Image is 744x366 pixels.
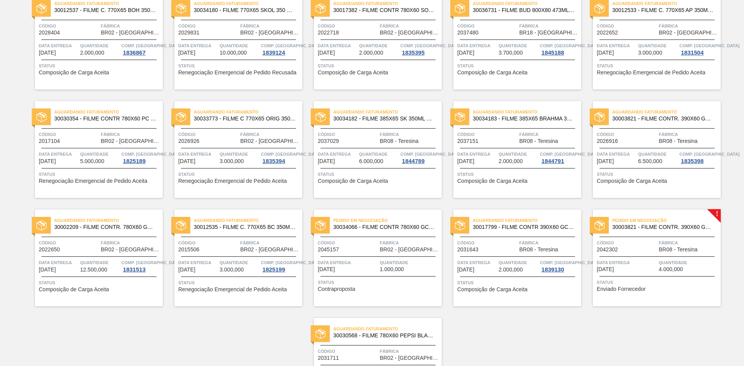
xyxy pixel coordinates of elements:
[54,7,157,13] span: 30012537 - FILME C. 770X65 BOH 350ML C12 429
[597,266,614,272] span: 21/11/2025
[80,150,120,158] span: Quantidade
[597,239,657,247] span: Código
[80,158,104,164] span: 5.000,000
[612,224,715,230] span: 30003821 - FILME CONTR. 390X60 GCA 350ML NIV22
[121,266,147,273] div: 1831513
[101,131,161,138] span: Fábrica
[39,287,109,292] span: Composição de Carga Aceita
[194,116,296,122] span: 30033773 - FILME C 770X65 ORIG 350ML C12 NIV24
[318,50,335,56] span: 18/10/2025
[315,220,325,230] img: status
[597,286,646,292] span: Enviado Fornecedor
[80,50,104,56] span: 2.000,000
[457,170,579,178] span: Status
[101,138,161,144] span: BR02 - Sergipe
[54,108,163,116] span: Aguardando Faturamento
[638,158,662,164] span: 6.500,000
[36,220,46,230] img: status
[23,210,163,306] a: statusAguardando Faturamento30002209 - FILME CONTR. 780X60 GCA 350ML NIV22Código2022650FábricaBR0...
[519,131,579,138] span: Fábrica
[473,217,581,224] span: Aguardando Faturamento
[318,30,339,36] span: 2022718
[333,116,436,122] span: 30034182 - FILME 385X65 SK 350ML MP C12
[178,42,218,50] span: Data Entrega
[121,42,181,50] span: Comp. Carga
[679,42,739,50] span: Comp. Carga
[612,7,715,13] span: 30012533 - FILME C. 770X65 AP 350ML C12 429
[261,150,321,158] span: Comp. Carga
[39,170,161,178] span: Status
[23,101,163,198] a: statusAguardando Faturamento30030354 - FILME CONTR 780X60 PC LT350 NIV24Código2017104FábricaBR02 ...
[261,150,300,164] a: Comp. [GEOGRAPHIC_DATA]1835394
[499,42,538,50] span: Quantidade
[121,259,161,273] a: Comp. [GEOGRAPHIC_DATA]1831513
[36,112,46,122] img: status
[380,355,440,361] span: BR02 - Sergipe
[220,267,244,273] span: 3.000,000
[400,158,426,164] div: 1844789
[659,131,719,138] span: Fábrica
[400,42,460,50] span: Comp. Carga
[540,266,565,273] div: 1839130
[39,150,78,158] span: Data Entrega
[457,42,497,50] span: Data Entrega
[36,3,46,14] img: status
[178,267,195,273] span: 04/11/2025
[455,112,465,122] img: status
[638,150,678,158] span: Quantidade
[333,217,442,224] span: Pedido em Negociação
[39,158,56,164] span: 24/10/2025
[318,138,339,144] span: 2037029
[380,239,440,247] span: Fábrica
[302,210,442,306] a: statusPedido em Negociação30034066 - FILME CONTR 780X60 GCA LT350 MP NIV24Código2045157FábricaBR0...
[101,239,161,247] span: Fábrica
[261,259,300,273] a: Comp. [GEOGRAPHIC_DATA]1825199
[540,150,579,164] a: Comp. [GEOGRAPHIC_DATA]1844791
[261,50,286,56] div: 1839124
[176,3,186,14] img: status
[220,42,259,50] span: Quantidade
[318,131,378,138] span: Código
[178,50,195,56] span: 15/10/2025
[178,158,195,164] span: 24/10/2025
[457,158,474,164] span: 26/10/2025
[359,158,383,164] span: 6.000,000
[380,247,440,253] span: BR02 - Sergipe
[581,210,721,306] a: !statusPedido em Negociação30003821 - FILME CONTR. 390X60 GCA 350ML NIV22Código2042302FábricaBR08...
[333,7,436,13] span: 30017382 - FILME CONTR 780X60 SODA LT350 429
[380,266,404,272] span: 1.000,000
[261,266,286,273] div: 1825199
[318,42,357,50] span: Data Entrega
[359,50,383,56] span: 2.000,000
[457,22,517,30] span: Código
[318,355,339,361] span: 2031711
[333,325,442,333] span: Aguardando Faturamento
[333,333,436,339] span: 30030568 - FILME 780X60 PEPSI BLACK NIV24
[659,247,697,253] span: BR08 - Teresina
[659,266,683,272] span: 4.000,000
[261,158,286,164] div: 1835394
[597,22,657,30] span: Código
[178,62,300,70] span: Status
[39,62,161,70] span: Status
[594,3,604,14] img: status
[359,150,399,158] span: Quantidade
[178,287,287,292] span: Renegociação Emergencial de Pedido Aceita
[612,116,715,122] span: 30003821 - FILME CONTR. 390X60 GCA 350ML NIV22
[473,7,575,13] span: 30036731 - FILME BUD 800X80 473ML MP C12
[594,220,604,230] img: status
[318,150,357,158] span: Data Entrega
[597,70,705,76] span: Renegociação Emergencial de Pedido Aceita
[261,42,300,56] a: Comp. [GEOGRAPHIC_DATA]1839124
[679,150,719,164] a: Comp. [GEOGRAPHIC_DATA]1835398
[261,259,321,266] span: Comp. Carga
[597,50,614,56] span: 24/10/2025
[163,210,302,306] a: statusAguardando Faturamento30012535 - FILME C. 770X65 BC 350ML C12 429Código2015506FábricaBR02 -...
[39,50,56,56] span: 12/10/2025
[178,239,238,247] span: Código
[597,247,618,253] span: 2042302
[457,62,579,70] span: Status
[679,158,705,164] div: 1835398
[581,101,721,198] a: statusAguardando Faturamento30003821 - FILME CONTR. 390X60 GCA 350ML NIV22Código2026916FábricaBR0...
[457,150,497,158] span: Data Entrega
